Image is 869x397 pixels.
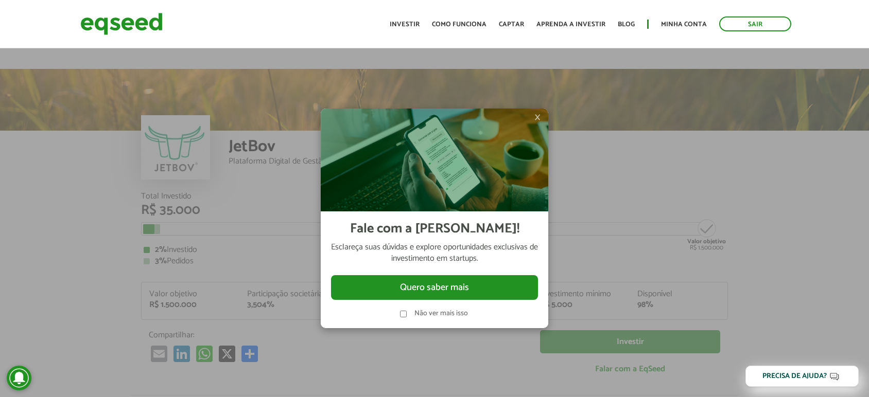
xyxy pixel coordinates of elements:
img: Imagem celular [321,109,548,211]
img: EqSeed [80,10,163,38]
a: Investir [390,21,420,28]
button: Quero saber mais [331,275,538,300]
a: Como funciona [432,21,486,28]
a: Minha conta [661,21,707,28]
a: Aprenda a investir [536,21,605,28]
a: Captar [499,21,524,28]
a: Sair [719,16,791,31]
p: Esclareça suas dúvidas e explore oportunidades exclusivas de investimento em startups. [331,242,538,265]
label: Não ver mais isso [414,310,469,317]
span: × [534,111,541,123]
a: Blog [618,21,635,28]
h2: Fale com a [PERSON_NAME]! [350,222,519,237]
